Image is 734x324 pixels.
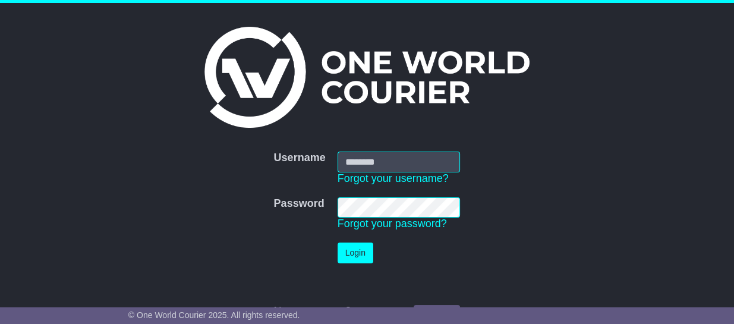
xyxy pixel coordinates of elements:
img: One World [204,27,529,128]
div: No account yet? [274,305,461,318]
label: Username [274,152,326,165]
button: Login [338,243,373,263]
span: © One World Courier 2025. All rights reserved. [128,310,300,320]
a: Forgot your username? [338,172,449,184]
label: Password [274,197,325,210]
a: Forgot your password? [338,218,447,229]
